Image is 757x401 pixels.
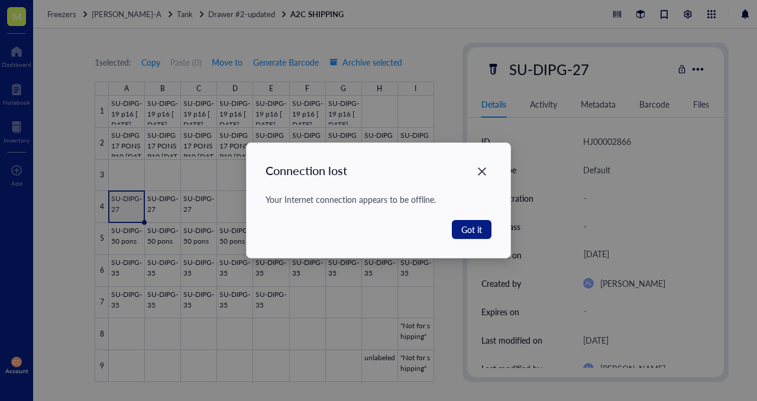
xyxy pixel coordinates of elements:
span: Got it [461,223,482,236]
span: Close [473,164,491,179]
div: Your Internet connection appears to be offline. [266,193,491,206]
button: Close [473,162,491,181]
div: Connection lost [266,162,347,179]
button: Got it [452,220,491,239]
